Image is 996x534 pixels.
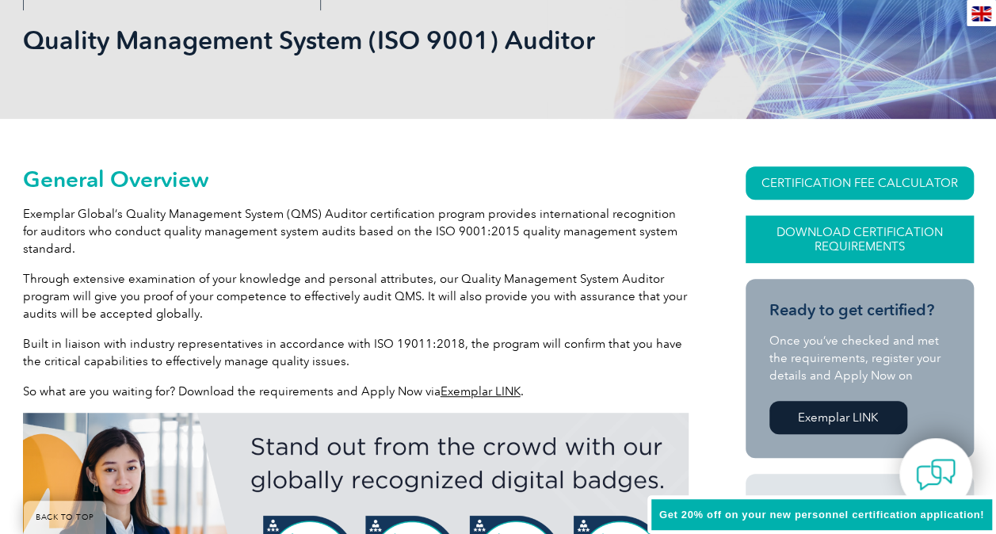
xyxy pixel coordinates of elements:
img: contact-chat.png [916,455,956,494]
a: BACK TO TOP [24,501,106,534]
a: CERTIFICATION FEE CALCULATOR [746,166,974,200]
h2: General Overview [23,166,689,192]
p: Exemplar Global’s Quality Management System (QMS) Auditor certification program provides internat... [23,205,689,257]
p: Through extensive examination of your knowledge and personal attributes, our Quality Management S... [23,270,689,322]
a: Exemplar LINK [769,401,907,434]
span: Get 20% off on your new personnel certification application! [659,509,984,521]
p: Once you’ve checked and met the requirements, register your details and Apply Now on [769,332,950,384]
h1: Quality Management System (ISO 9001) Auditor [23,25,632,55]
h3: Ready to get certified? [769,300,950,320]
p: So what are you waiting for? Download the requirements and Apply Now via . [23,383,689,400]
a: Download Certification Requirements [746,216,974,263]
p: Built in liaison with industry representatives in accordance with ISO 19011:2018, the program wil... [23,335,689,370]
img: en [971,6,991,21]
a: Exemplar LINK [441,384,521,399]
